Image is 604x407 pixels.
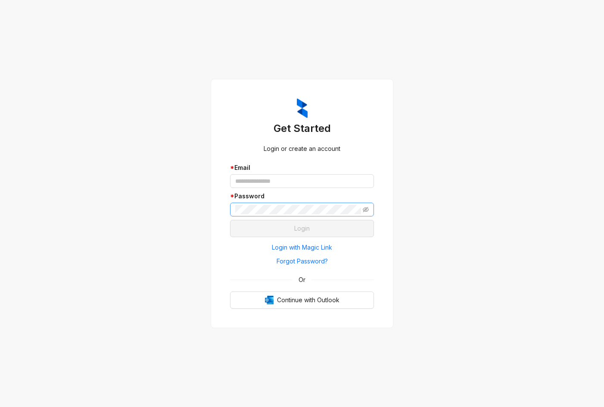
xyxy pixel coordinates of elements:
button: Forgot Password? [230,254,374,268]
span: Forgot Password? [277,257,328,266]
span: Login with Magic Link [272,243,332,252]
span: eye-invisible [363,207,369,213]
span: Continue with Outlook [277,295,339,305]
h3: Get Started [230,122,374,135]
div: Password [230,191,374,201]
span: Or [293,275,311,285]
button: Login with Magic Link [230,241,374,254]
div: Login or create an account [230,144,374,153]
button: Login [230,220,374,237]
img: Outlook [265,296,274,304]
img: ZumaIcon [297,98,308,118]
button: OutlookContinue with Outlook [230,291,374,309]
div: Email [230,163,374,172]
